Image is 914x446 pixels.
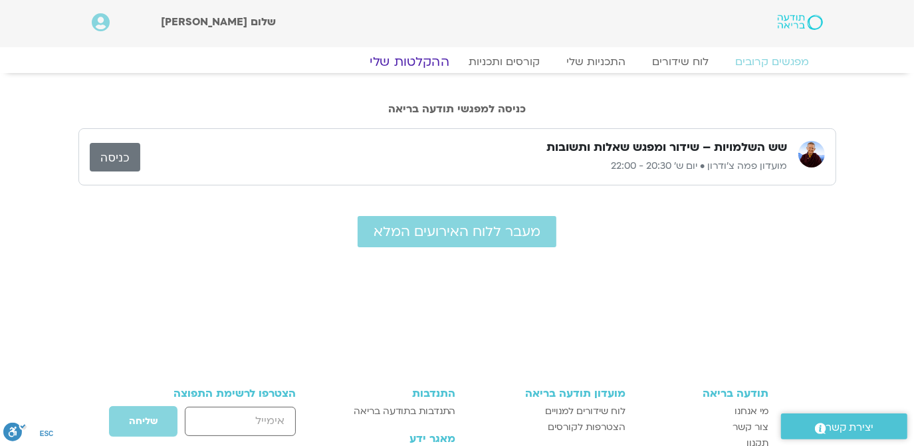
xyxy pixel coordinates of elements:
[639,403,769,419] a: מי אנחנו
[140,158,788,174] p: מועדון פמה צ'ודרון • יום ש׳ 20:30 - 22:00
[554,55,639,68] a: התכניות שלי
[90,143,140,171] a: כניסה
[354,403,456,419] span: התנדבות בתודעה בריאה
[639,388,769,399] h3: תודעה בריאה
[146,405,296,444] form: טופס חדש
[78,103,836,115] h2: כניסה למפגשי תודעה בריאה
[798,141,825,167] img: מועדון פמה צ'ודרון
[469,419,626,435] a: הצטרפות לקורסים
[781,413,907,439] a: יצירת קשר
[129,416,158,427] span: שליחה
[332,403,455,419] a: התנדבות בתודעה בריאה
[161,15,276,29] span: שלום [PERSON_NAME]
[733,419,769,435] span: צור קשר
[469,388,626,399] h3: מועדון תודעה בריאה
[735,403,769,419] span: מי אנחנו
[108,405,178,437] button: שליחה
[639,55,723,68] a: לוח שידורים
[374,224,540,239] span: מעבר ללוח האירועים המלא
[826,419,874,437] span: יצירת קשר
[185,407,296,435] input: אימייל
[469,403,626,419] a: לוח שידורים למנויים
[146,388,296,399] h3: הצטרפו לרשימת התפוצה
[456,55,554,68] a: קורסים ותכניות
[332,388,455,399] h3: התנדבות
[358,216,556,247] a: מעבר ללוח האירועים המלא
[92,55,823,68] nav: Menu
[547,140,788,156] h3: שש השלמויות – שידור ומפגש שאלות ותשובות
[639,419,769,435] a: צור קשר
[548,419,626,435] span: הצטרפות לקורסים
[545,403,626,419] span: לוח שידורים למנויים
[332,433,455,445] h3: מאגר ידע
[354,54,465,70] a: ההקלטות שלי
[723,55,823,68] a: מפגשים קרובים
